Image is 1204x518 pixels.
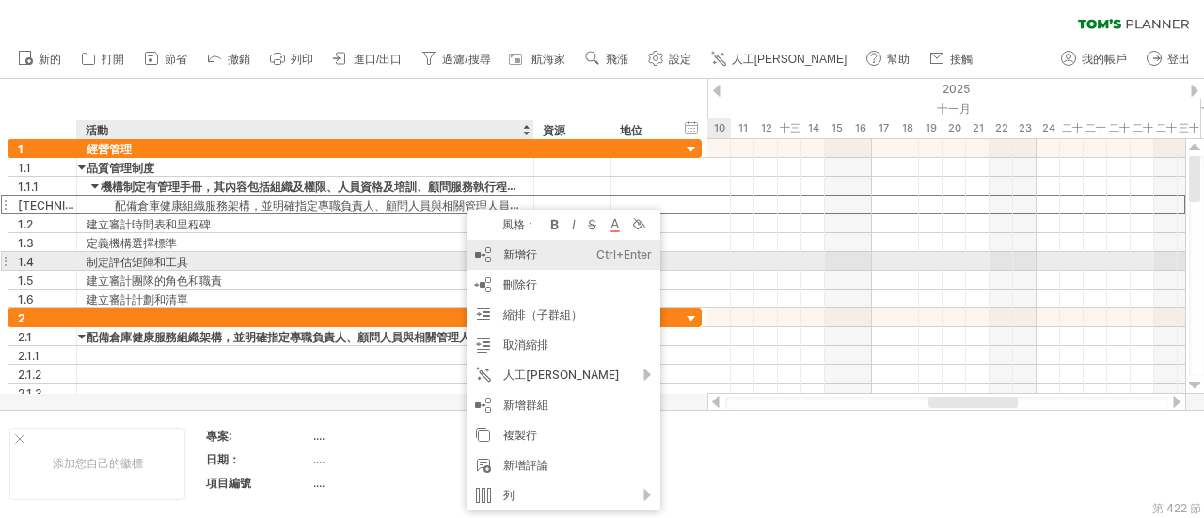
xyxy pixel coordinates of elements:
font: 刪除行 [503,277,537,291]
font: 我的帳戶 [1082,53,1127,66]
font: 17 [879,121,889,134]
a: 我的帳戶 [1056,47,1133,71]
font: 三十 [1179,121,1199,134]
font: Ctrl+Enter [596,247,652,261]
font: 11 [738,121,748,134]
div: 2025年11月25日星期二 [1060,118,1084,138]
a: 人工[PERSON_NAME] [706,47,853,71]
font: 二十八 [1133,121,1153,154]
font: 2 [18,311,25,325]
font: 飛漲 [606,53,628,66]
div: 2025年11月23日星期日 [1013,118,1037,138]
font: 新增行 [503,247,537,261]
font: 機構制定有管理手冊，其內容包括組織及權限、人員資格及培訓、顧問服務執行程序、文件及記錄管理、顧問服務之管理及審查、顧問服務年度業務報告等事項，並定期檢討，據以執行。 [101,179,1026,194]
font: 風格： [502,217,536,231]
font: 幫助 [887,53,910,66]
font: 新增群組 [503,398,548,412]
font: 品質管理制度 [87,161,154,175]
a: 過濾/搜尋 [417,47,496,71]
font: 2.1.3 [18,386,42,400]
font: 專案: [206,429,232,443]
font: 制定評估矩陣和工具 [87,255,188,269]
font: 日期： [206,452,240,466]
font: 2.1.2 [18,368,41,382]
font: .... [313,476,325,490]
font: 第 422 節 [1152,501,1201,515]
font: 十三 [780,121,800,134]
a: 接觸 [925,47,978,71]
font: 取消縮排 [503,337,548,352]
font: 2.1 [18,330,32,344]
a: 航海家 [506,47,571,71]
font: 建立審計計劃和清單 [87,292,188,306]
div: 2025年11月10日星期一 [707,118,731,138]
font: 定義機構選擇標準 [87,236,177,250]
font: 人工[PERSON_NAME] [732,53,848,66]
a: 列印 [265,47,319,71]
div: 2025年11月17日星期一 [872,118,895,138]
div: 2025年11月30日星期日 [1178,118,1201,138]
font: 新的 [39,53,61,66]
font: 20 [948,121,961,134]
div: 2025年11月18日星期二 [895,118,919,138]
font: 10 [714,121,725,134]
font: 1.1.1 [18,180,39,194]
div: 2025年11月19日星期三 [919,118,943,138]
div: 2025年11月28日，星期五 [1131,118,1154,138]
div: 2025年11月20日，星期四 [943,118,966,138]
font: 21 [973,121,984,134]
font: 新增評論 [503,458,548,472]
div: 2025年11月29日星期六 [1154,118,1178,138]
font: 列印 [291,53,313,66]
font: 縮排（子群組） [503,307,582,322]
font: 1.2 [18,217,33,231]
div: 2025年11月14日星期五 [801,118,825,138]
font: 添加您自己的徽標 [53,456,143,470]
font: 二十六 [1085,121,1106,154]
font: .... [313,452,325,466]
a: 設定 [643,47,697,71]
font: 14 [808,121,819,134]
a: 節省 [139,47,193,71]
font: 二十九 [1156,121,1177,154]
font: 建立審計團隊的角色和職責 [87,274,222,288]
div: 2025年11月24日星期一 [1037,118,1060,138]
div: 2025年11月15日星期六 [825,118,848,138]
font: 22 [995,121,1008,134]
div: 2025年11月12日星期三 [754,118,778,138]
font: 1.3 [18,236,34,250]
a: 新的 [13,47,67,71]
font: 1.1 [18,161,31,175]
font: 19 [926,121,937,134]
font: 24 [1042,121,1055,134]
font: 16 [855,121,866,134]
div: 2025年11月13日，星期四 [778,118,801,138]
div: 2025年11月11日星期二 [731,118,754,138]
font: .... [313,429,325,443]
font: 航海家 [531,53,565,66]
font: 節省 [165,53,187,66]
font: [TECHNICAL_ID] [18,197,109,212]
a: 登出 [1142,47,1196,71]
a: 飛漲 [580,47,634,71]
font: 過濾/搜尋 [442,53,490,66]
div: 2025年11月 [496,99,1201,118]
font: 1.4 [18,255,34,269]
font: 15 [832,121,843,134]
font: 打開 [102,53,124,66]
font: 23 [1019,121,1032,134]
font: 配備倉庫健康服務組織架構，並明確指定專職負責人、顧問人員與相關管理人員的角色及責任權。 [87,329,572,344]
font: 人工[PERSON_NAME] [503,368,620,382]
font: 配備倉庫健康組織服務架構，並明確指定專職負責人、顧問人員與相關管理人員之角色及責任權 [115,197,589,212]
a: 撤銷 [202,47,256,71]
font: 12 [761,121,772,134]
font: 進口/出口 [354,53,402,66]
div: 2025年11月21日，星期五 [966,118,990,138]
font: 列 [503,488,515,502]
font: 接觸 [950,53,973,66]
font: 活動 [86,123,108,137]
font: 二十七 [1109,121,1130,154]
a: 幫助 [862,47,915,71]
font: 資源 [543,123,565,137]
font: 登出 [1167,53,1190,66]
